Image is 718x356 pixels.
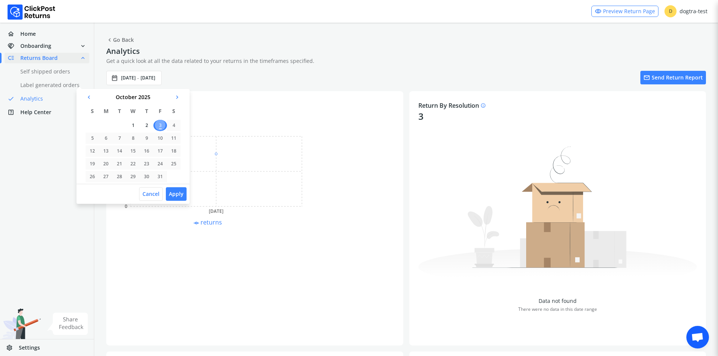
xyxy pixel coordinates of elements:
a: Self shipped orders [5,66,98,77]
tspan: [DATE] [209,208,224,214]
span: settings [6,342,19,353]
a: doneAnalytics [5,93,98,104]
button: Cancel [139,187,163,201]
p: There were no data in this date range [418,306,697,312]
p: Get a quick look at all the data related to your returns in the timeframes specified. [106,57,556,65]
td: 21 [113,158,126,170]
td: 24 [153,158,167,170]
span: handshake [8,41,20,51]
a: visibilityPreview Return Page [591,6,658,17]
p: Send Return Report [643,72,703,83]
th: F [153,105,167,117]
span: Returns Board [20,54,58,62]
td: 6 [99,133,113,144]
span: Onboarding [20,42,51,50]
td: 28 [113,171,126,182]
td: 3 [153,120,167,131]
td: 20 [99,158,113,170]
td: 15 [126,145,140,157]
span: email [643,72,650,83]
th: S [86,105,99,117]
span: visibility [595,6,602,17]
img: no_data_found [418,147,697,285]
td: 14 [113,145,126,157]
span: [DATE] [141,75,155,81]
span: Help Center [20,108,51,116]
div: Open chat [686,326,709,348]
span: done [8,93,14,104]
span: D [664,5,677,17]
span: chevron_right [174,92,181,102]
td: 18 [167,145,181,157]
td: 9 [140,133,153,144]
span: chevron_left [86,92,92,102]
td: 31 [153,171,167,182]
p: 3 [115,110,394,122]
span: Home [20,30,36,38]
h4: Analytics [106,47,706,56]
tspan: 0 [125,203,127,209]
span: expand_less [80,53,86,63]
td: 29 [126,171,140,182]
th: S [167,105,181,117]
span: returns [201,218,222,226]
td: 4 [167,120,181,131]
a: help_centerHelp Center [5,107,89,118]
img: Logo [8,5,55,20]
td: 17 [153,145,167,157]
td: 12 [86,145,99,157]
td: 10 [153,133,167,144]
span: help_center [8,107,20,118]
h3: Return By Resolution [418,101,479,110]
span: October 2025 [116,93,150,101]
td: 13 [99,145,113,157]
td: 27 [99,171,113,182]
span: low_priority [8,53,20,63]
span: chevron_left [106,35,113,45]
span: [DATE] [121,75,136,81]
span: expand_more [80,41,86,51]
img: share feedback [47,313,88,335]
td: 23 [140,158,153,170]
td: 7 [113,133,126,144]
td: 1 [126,120,140,131]
span: date_range [111,73,118,83]
span: Go Back [106,35,134,45]
button: Apply [166,187,187,201]
td: 8 [126,133,140,144]
button: emailSend Return Report [640,71,706,84]
span: Settings [19,344,40,351]
span: info [481,100,486,109]
td: 11 [167,133,181,144]
td: 19 [86,158,99,170]
td: 22 [126,158,140,170]
td: 5 [86,133,99,144]
td: 26 [86,171,99,182]
span: - [137,74,139,82]
p: 3 [418,110,697,122]
th: W [126,105,140,117]
th: T [140,105,153,117]
td: 25 [167,158,181,170]
button: info [479,100,486,110]
td: 16 [140,145,153,157]
a: Label generated orders [5,80,98,90]
td: 30 [140,171,153,182]
th: T [113,105,126,117]
th: M [99,105,113,117]
span: home [8,29,20,39]
div: dogtra-test [664,5,707,17]
td: 2 [140,120,153,131]
p: Data not found [418,297,697,305]
a: homeHome [5,29,89,39]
